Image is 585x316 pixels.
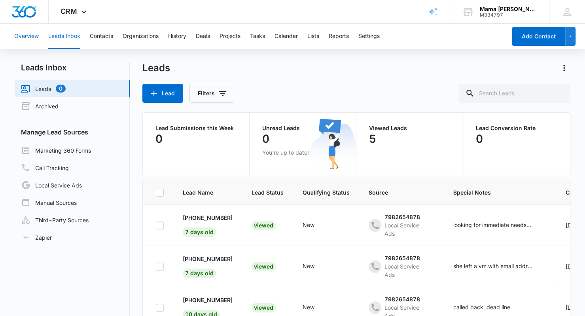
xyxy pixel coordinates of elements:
[453,262,532,270] div: she left a vm with email address so followed up with email first, will follow up with phone call ...
[480,6,538,12] div: account name
[250,24,265,49] button: Tasks
[307,24,319,49] button: Lists
[155,125,237,131] p: Lead Submissions this Week
[262,125,343,131] p: Unread Leads
[262,148,343,157] p: You’re up to date!
[183,269,216,278] span: 7 days old
[303,188,350,197] span: Qualifying Status
[369,213,434,238] div: - - Select to Edit Field
[476,125,557,131] p: Lead Conversion Rate
[369,254,434,279] div: - - Select to Edit Field
[369,132,376,145] p: 5
[123,24,159,49] button: Organizations
[476,132,483,145] p: 0
[512,27,565,46] button: Add Contact
[15,62,130,74] h2: Leads Inbox
[252,262,276,271] div: Viewed
[384,221,420,238] div: Local Service Ads
[155,132,163,145] p: 0
[220,24,240,49] button: Projects
[21,233,52,242] a: Zapier
[453,221,547,230] div: - - Select to Edit Field
[369,188,434,197] span: Source
[14,24,39,49] button: Overview
[168,24,186,49] button: History
[196,24,210,49] button: Deals
[21,146,91,155] a: Marketing 360 Forms
[262,132,269,145] p: 0
[183,214,233,222] p: [PHONE_NUMBER]
[61,7,77,15] span: CRM
[480,12,538,18] div: account id
[303,303,314,311] div: New
[329,24,349,49] button: Reports
[358,24,380,49] button: Settings
[21,180,82,190] a: Local Service Ads
[15,127,130,137] h3: Manage Lead Sources
[453,303,510,311] div: called back, dead line
[21,101,59,111] a: Archived
[142,84,183,103] button: Lead
[142,62,170,74] h1: Leads
[303,221,329,230] div: - - Select to Edit Field
[453,188,547,197] span: Special Notes
[183,188,233,197] span: Lead Name
[252,263,276,270] a: Viewed
[183,227,216,237] span: 7 days old
[90,24,113,49] button: Contacts
[21,215,89,225] a: Third-Party Sources
[303,262,314,270] div: New
[303,303,329,312] div: - - Select to Edit Field
[303,221,314,229] div: New
[252,188,284,197] span: Lead Status
[252,304,276,311] a: Viewed
[21,84,66,93] a: Leads0
[459,84,570,103] input: Search Leads
[189,84,234,103] button: Filters
[183,255,233,263] p: [PHONE_NUMBER]
[558,62,570,74] button: Actions
[369,125,450,131] p: Viewed Leads
[183,255,233,276] a: [PHONE_NUMBER]7 days old
[453,262,547,271] div: - - Select to Edit Field
[453,221,532,229] div: looking for immediate needs for a [DEMOGRAPHIC_DATA]
[275,24,298,49] button: Calendar
[384,295,420,303] div: 7982654878
[384,262,420,279] div: Local Service Ads
[48,24,80,49] button: Leads Inbox
[303,262,329,271] div: - - Select to Edit Field
[183,296,233,304] p: [PHONE_NUMBER]
[384,213,420,221] div: 7982654878
[252,303,276,312] div: Viewed
[453,303,524,312] div: - - Select to Edit Field
[252,221,276,230] div: Viewed
[21,198,77,207] a: Manual Sources
[21,163,69,172] a: Call Tracking
[384,254,420,262] div: 7982654878
[183,214,233,235] a: [PHONE_NUMBER]7 days old
[252,222,276,229] a: Viewed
